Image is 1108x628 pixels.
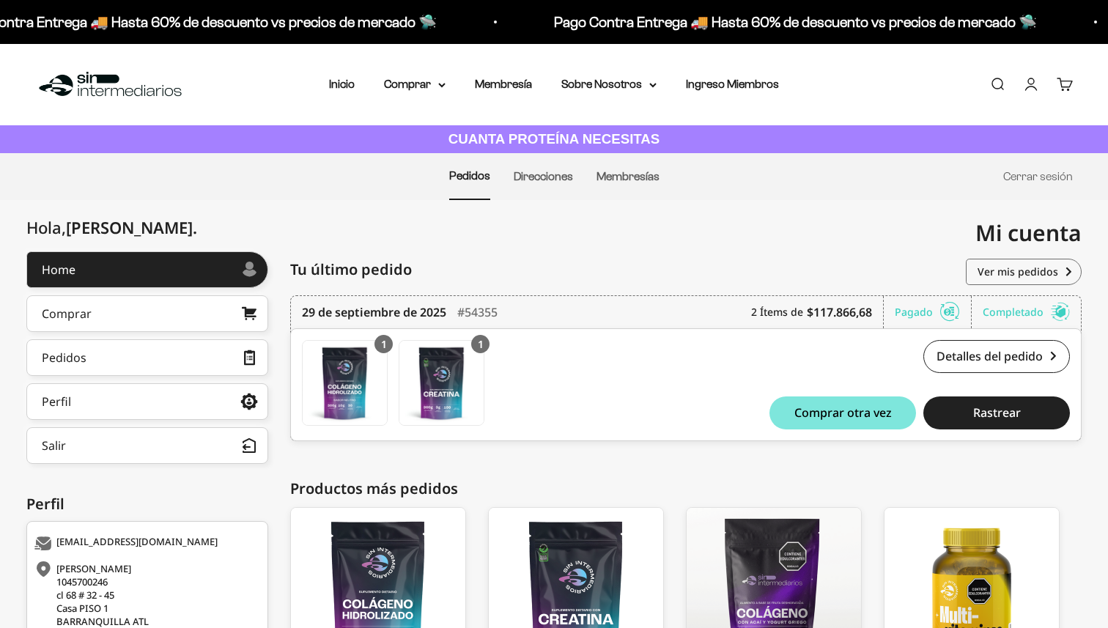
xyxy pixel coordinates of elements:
[975,218,1082,248] span: Mi cuenta
[302,340,388,426] a: Colágeno Hidrolizado - 300g
[374,335,393,353] div: 1
[457,296,498,328] div: #54355
[794,407,892,418] span: Comprar otra vez
[26,493,268,515] div: Perfil
[66,216,197,238] span: [PERSON_NAME]
[966,259,1082,285] a: Ver mis pedidos
[26,295,268,332] a: Comprar
[537,10,1020,34] p: Pago Contra Entrega 🚚 Hasta 60% de descuento vs precios de mercado 🛸
[751,296,884,328] div: 2 Ítems de
[290,478,1082,500] div: Productos más pedidos
[597,170,660,182] a: Membresías
[399,340,484,426] a: Creatina Monohidrato - 300g
[471,335,490,353] div: 1
[34,536,256,551] div: [EMAIL_ADDRESS][DOMAIN_NAME]
[26,218,197,237] div: Hola,
[983,296,1070,328] div: Completado
[42,308,92,319] div: Comprar
[26,383,268,420] a: Perfil
[973,407,1021,418] span: Rastrear
[42,440,66,451] div: Salir
[329,78,355,90] a: Inicio
[384,75,446,94] summary: Comprar
[42,396,71,407] div: Perfil
[193,216,197,238] span: .
[26,251,268,288] a: Home
[448,131,660,147] strong: CUANTA PROTEÍNA NECESITAS
[561,75,657,94] summary: Sobre Nosotros
[923,340,1070,373] a: Detalles del pedido
[42,352,86,363] div: Pedidos
[475,78,532,90] a: Membresía
[302,303,446,321] time: 29 de septiembre de 2025
[42,264,75,276] div: Home
[807,303,872,321] b: $117.866,68
[769,396,916,429] button: Comprar otra vez
[514,170,573,182] a: Direcciones
[26,339,268,376] a: Pedidos
[895,296,972,328] div: Pagado
[303,341,387,425] img: Translation missing: es.Colágeno Hidrolizado - 300g
[923,396,1070,429] button: Rastrear
[1003,170,1073,182] a: Cerrar sesión
[399,341,484,425] img: Translation missing: es.Creatina Monohidrato - 300g
[686,78,779,90] a: Ingreso Miembros
[290,259,412,281] span: Tu último pedido
[449,169,490,182] a: Pedidos
[26,427,268,464] button: Salir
